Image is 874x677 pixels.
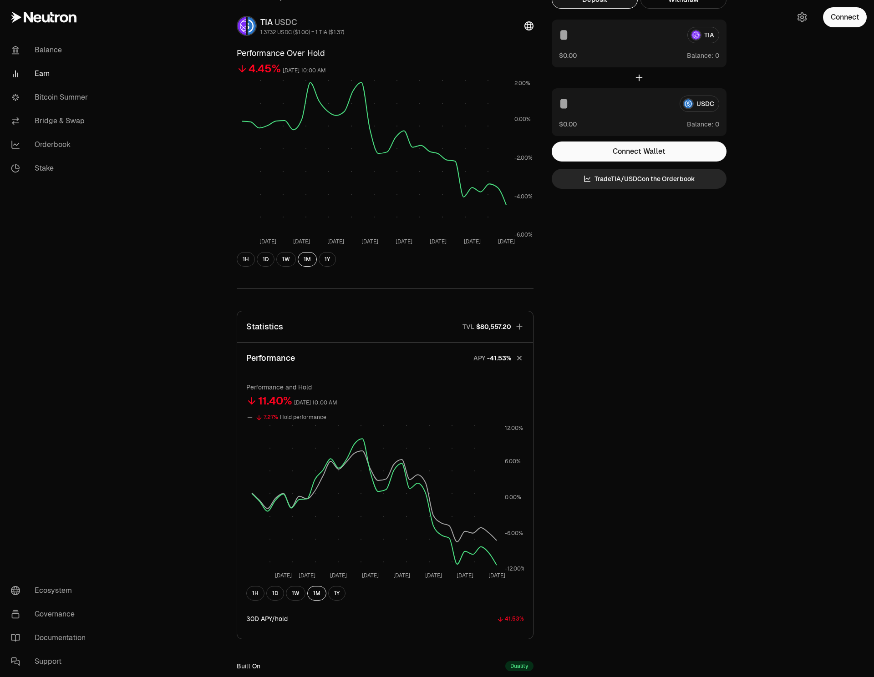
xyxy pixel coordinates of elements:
tspan: [DATE] [488,572,505,579]
button: 1H [237,252,255,267]
span: Balance: [687,120,713,129]
div: [DATE] 10:00 AM [294,398,337,408]
img: TIA Logo [238,17,246,35]
a: Orderbook [4,133,98,157]
div: 11.40% [258,394,292,408]
a: Ecosystem [4,579,98,602]
div: 41.53% [505,614,524,624]
tspan: [DATE] [425,572,442,579]
tspan: [DATE] [327,238,344,245]
tspan: [DATE] [498,238,515,245]
button: PerformanceAPY [237,343,533,374]
div: Hold performance [280,412,326,423]
tspan: [DATE] [430,238,447,245]
tspan: 6.00% [505,458,521,465]
a: Stake [4,157,98,180]
button: $0.00 [559,51,577,60]
tspan: [DATE] [299,572,315,579]
button: 1H [246,586,264,601]
div: Duality [505,661,534,671]
a: Earn [4,62,98,86]
button: $0.00 [559,119,577,129]
tspan: [DATE] [396,238,412,245]
tspan: 2.00% [514,80,530,87]
p: Performance [246,352,295,364]
button: 1D [266,586,284,601]
button: 1Y [319,252,336,267]
tspan: [DATE] [362,572,379,579]
p: APY [473,354,485,363]
img: USDC Logo [248,17,256,35]
tspan: 12.00% [505,424,523,432]
tspan: [DATE] [330,572,347,579]
div: Built On [237,662,260,671]
a: Documentation [4,626,98,650]
tspan: -2.00% [514,154,533,162]
button: Connect Wallet [552,141,727,162]
p: Statistics [246,320,283,333]
h3: Performance Over Hold [237,47,534,60]
a: TradeTIA/USDCon the Orderbook [552,169,727,189]
p: Performance and Hold [246,383,524,392]
p: TVL [462,322,474,331]
tspan: [DATE] [361,238,378,245]
tspan: [DATE] [457,572,473,579]
tspan: [DATE] [393,572,410,579]
div: [DATE] 10:00 AM [283,66,326,76]
a: Bitcoin Summer [4,86,98,109]
tspan: 0.00% [514,116,531,123]
button: 1W [276,252,296,267]
button: 1M [298,252,317,267]
button: Connect [823,7,867,27]
span: USDC [274,17,297,27]
div: 30D APY/hold [246,614,288,623]
button: StatisticsTVL$80,557.20 [237,311,533,342]
a: Balance [4,38,98,62]
tspan: 0.00% [505,494,521,501]
tspan: [DATE] [259,238,276,245]
span: $80,557.20 [476,322,511,331]
a: Support [4,650,98,673]
button: 1W [286,586,305,601]
a: Bridge & Swap [4,109,98,133]
tspan: -4.00% [514,193,533,200]
tspan: [DATE] [293,238,310,245]
tspan: -6.00% [505,530,523,537]
tspan: -12.00% [505,565,525,572]
tspan: -6.00% [514,231,533,238]
div: TIA [260,16,344,29]
a: Governance [4,602,98,626]
tspan: [DATE] [464,238,481,245]
button: 1D [257,252,274,267]
div: 4.45% [249,61,281,76]
div: 1.3732 USDC ($1.00) = 1 TIA ($1.37) [260,29,344,36]
tspan: [DATE] [275,572,292,579]
button: 1Y [328,586,346,601]
div: 7.27% [264,412,278,423]
span: Balance: [687,51,713,60]
div: PerformanceAPY [237,374,533,639]
button: 1M [307,586,326,601]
